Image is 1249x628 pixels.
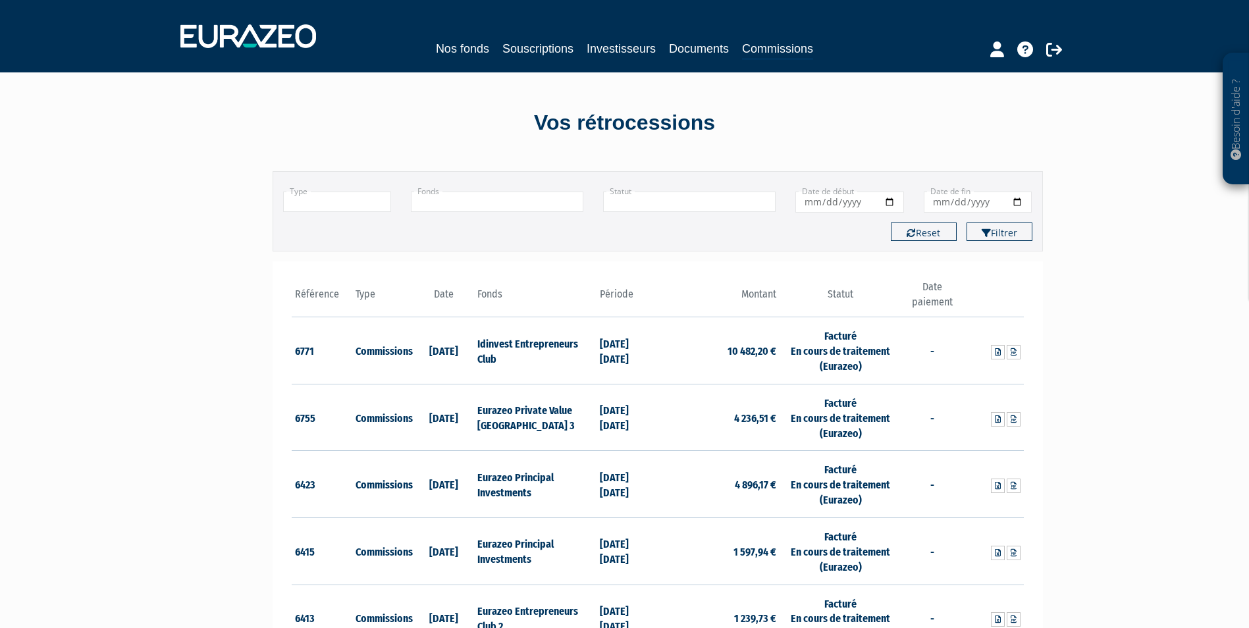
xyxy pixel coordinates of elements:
td: [DATE] [413,451,475,518]
td: Commissions [352,317,413,384]
td: Facturé En cours de traitement (Eurazeo) [780,317,901,384]
a: Documents [669,39,729,58]
td: [DATE] [DATE] [597,451,658,518]
td: Commissions [352,517,413,585]
td: - [901,517,963,585]
td: Facturé En cours de traitement (Eurazeo) [780,517,901,585]
td: Idinvest Entrepreneurs Club [474,317,596,384]
th: Fonds [474,280,596,317]
button: Reset [891,222,957,241]
td: Facturé En cours de traitement (Eurazeo) [780,451,901,518]
td: [DATE] [413,517,475,585]
td: - [901,451,963,518]
img: 1732889491-logotype_eurazeo_blanc_rvb.png [180,24,316,48]
td: Commissions [352,384,413,451]
td: 10 482,20 € [658,317,780,384]
th: Période [597,280,658,317]
td: Commissions [352,451,413,518]
td: 6415 [292,517,353,585]
td: 1 597,94 € [658,517,780,585]
td: Eurazeo Principal Investments [474,517,596,585]
td: [DATE] [DATE] [597,317,658,384]
th: Date [413,280,475,317]
td: Eurazeo Private Value [GEOGRAPHIC_DATA] 3 [474,384,596,451]
th: Date paiement [901,280,963,317]
th: Référence [292,280,353,317]
td: [DATE] [DATE] [597,517,658,585]
td: [DATE] [413,317,475,384]
td: Eurazeo Principal Investments [474,451,596,518]
th: Statut [780,280,901,317]
td: - [901,384,963,451]
th: Montant [658,280,780,317]
a: Investisseurs [587,39,656,58]
div: Vos rétrocessions [250,108,1000,138]
td: Facturé En cours de traitement (Eurazeo) [780,384,901,451]
td: 6771 [292,317,353,384]
td: 4 896,17 € [658,451,780,518]
td: 6423 [292,451,353,518]
td: 6755 [292,384,353,451]
a: Souscriptions [502,39,573,58]
td: [DATE] [413,384,475,451]
th: Type [352,280,413,317]
button: Filtrer [967,222,1032,241]
td: 4 236,51 € [658,384,780,451]
p: Besoin d'aide ? [1229,60,1244,178]
td: - [901,317,963,384]
a: Nos fonds [436,39,489,58]
td: [DATE] [DATE] [597,384,658,451]
a: Commissions [742,39,813,60]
